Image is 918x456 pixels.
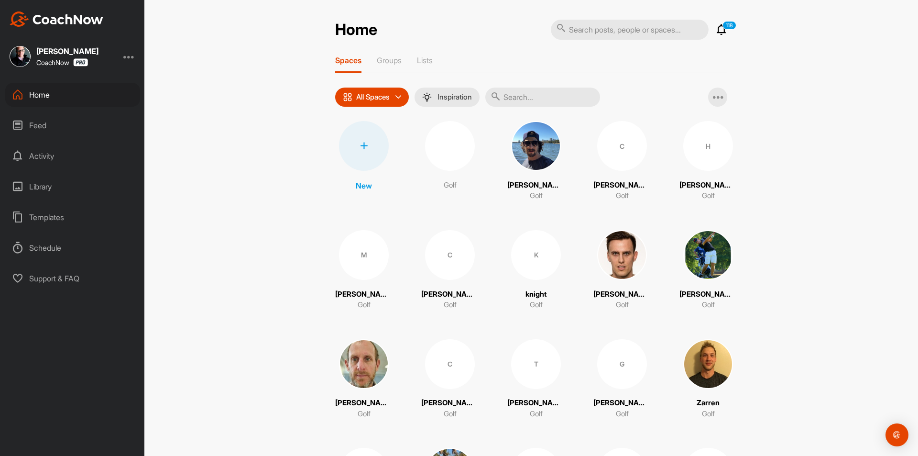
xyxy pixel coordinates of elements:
div: C [425,230,475,280]
a: C[PERSON_NAME]Golf [593,121,651,201]
a: [PERSON_NAME]Golf [507,121,565,201]
img: CoachNow Pro [73,58,88,67]
img: menuIcon [422,92,432,102]
div: H [683,121,733,171]
p: 118 [722,21,736,30]
p: Golf [444,300,457,311]
input: Search posts, people or spaces... [551,20,709,40]
p: Spaces [335,56,361,65]
img: square_e5a1c8b45c7a489716c79f886f6a0dca.jpg [339,339,389,389]
a: [PERSON_NAME]Golf [335,339,393,420]
p: knight [525,289,547,300]
a: Golf [421,121,479,201]
a: H[PERSON_NAME]Golf [679,121,737,201]
div: Library [5,175,140,199]
p: Golf [530,409,543,420]
a: T[PERSON_NAME]Golf [507,339,565,420]
div: Feed [5,113,140,137]
p: Zarren [697,398,720,409]
p: Golf [616,300,629,311]
div: Home [5,83,140,107]
div: C [597,121,647,171]
p: [PERSON_NAME] [335,398,393,409]
p: [PERSON_NAME] [507,398,565,409]
p: Golf [616,190,629,201]
p: [PERSON_NAME] [593,289,651,300]
p: [PERSON_NAME] [507,180,565,191]
p: Golf [530,300,543,311]
img: square_04ca77c7c53cd3339529e915fae3917d.jpg [597,230,647,280]
div: Activity [5,144,140,168]
p: Inspiration [437,93,472,101]
p: [PERSON_NAME] [421,289,479,300]
p: Golf [530,190,543,201]
img: CoachNow [10,11,103,27]
p: [PERSON_NAME] [593,398,651,409]
img: square_d7b6dd5b2d8b6df5777e39d7bdd614c0.jpg [10,46,31,67]
a: ZarrenGolf [679,339,737,420]
a: KknightGolf [507,230,565,311]
p: All Spaces [356,93,390,101]
a: M[PERSON_NAME]Golf [335,230,393,311]
div: Schedule [5,236,140,260]
div: T [511,339,561,389]
p: Lists [417,56,433,65]
p: Golf [444,180,457,191]
a: G[PERSON_NAME]Golf [593,339,651,420]
p: Golf [358,409,371,420]
p: Golf [702,300,715,311]
p: Golf [702,190,715,201]
img: square_3693790e66a3519a47180c501abf0a57.jpg [683,339,733,389]
p: [PERSON_NAME] [593,180,651,191]
div: K [511,230,561,280]
div: Templates [5,205,140,229]
div: [PERSON_NAME] [36,47,98,55]
a: [PERSON_NAME]Golf [679,230,737,311]
p: Golf [444,409,457,420]
h2: Home [335,21,377,39]
p: [PERSON_NAME] [335,289,393,300]
img: square_c74c483136c5a322e8c3ab00325b5695.jpg [511,121,561,171]
p: Golf [702,409,715,420]
p: [PERSON_NAME] [679,180,737,191]
p: Groups [377,56,402,65]
img: square_c52517cafae7cc9ad69740a6896fcb52.jpg [683,230,733,280]
div: C [425,339,475,389]
p: [PERSON_NAME] [679,289,737,300]
p: Golf [616,409,629,420]
a: C[PERSON_NAME]Golf [421,339,479,420]
a: [PERSON_NAME]Golf [593,230,651,311]
div: Open Intercom Messenger [885,423,908,446]
div: Support & FAQ [5,267,140,290]
div: M [339,230,389,280]
p: Golf [358,300,371,311]
img: icon [343,92,352,102]
div: G [597,339,647,389]
a: C[PERSON_NAME]Golf [421,230,479,311]
p: [PERSON_NAME] [421,398,479,409]
p: New [356,180,372,191]
input: Search... [485,88,600,107]
div: CoachNow [36,58,88,67]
